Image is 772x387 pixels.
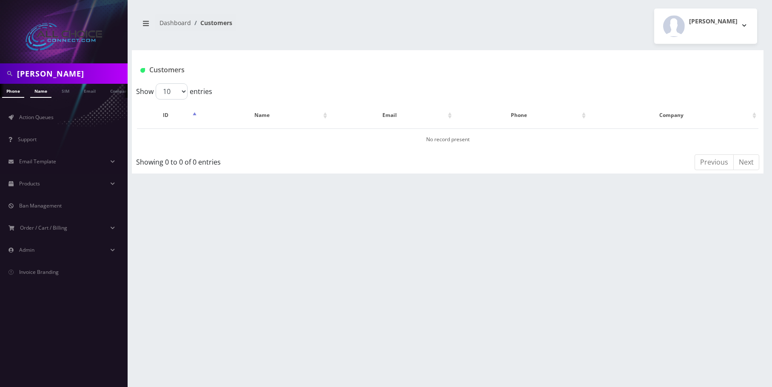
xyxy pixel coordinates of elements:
nav: breadcrumb [138,14,442,38]
label: Show entries [136,83,212,100]
a: Name [30,84,51,98]
span: Order / Cart / Billing [20,224,67,231]
h1: Customers [140,66,650,74]
input: Search in Company [17,65,125,82]
img: All Choice Connect [26,23,102,51]
td: No record present [137,128,758,150]
a: Next [733,154,759,170]
a: SIM [57,84,74,97]
th: Phone: activate to sort column ascending [455,103,588,128]
span: Admin [19,246,34,253]
th: Email: activate to sort column ascending [330,103,454,128]
span: Support [18,136,37,143]
a: Phone [2,84,24,98]
a: Dashboard [160,19,191,27]
th: Company: activate to sort column ascending [589,103,758,128]
a: Previous [695,154,734,170]
span: Ban Management [19,202,62,209]
th: Name: activate to sort column ascending [199,103,329,128]
h2: [PERSON_NAME] [689,18,738,25]
span: Email Template [19,158,56,165]
th: ID: activate to sort column descending [137,103,199,128]
span: Invoice Branding [19,268,59,276]
span: Products [19,180,40,187]
button: [PERSON_NAME] [654,9,757,44]
div: Showing 0 to 0 of 0 entries [136,154,389,167]
a: Email [80,84,100,97]
li: Customers [191,18,232,27]
select: Showentries [156,83,188,100]
span: Action Queues [19,114,54,121]
a: Company [106,84,134,97]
